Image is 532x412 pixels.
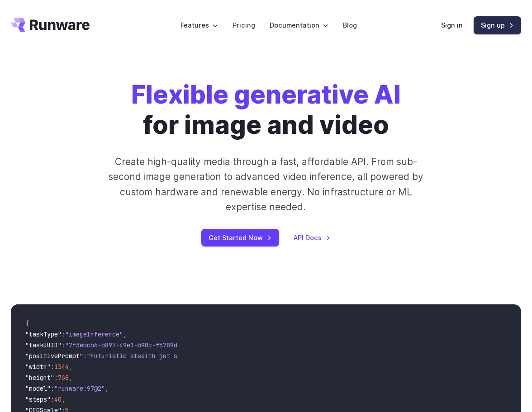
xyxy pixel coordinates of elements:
label: Documentation [270,20,328,30]
label: Features [180,20,218,30]
span: "Futuristic stealth jet streaking through a neon-lit cityscape with glowing purple exhaust" [87,352,416,360]
a: Sign in [441,20,463,30]
span: "steps" [25,395,51,403]
span: , [62,395,65,403]
span: "taskUUID" [25,341,62,349]
a: Blog [343,20,357,30]
span: 1344 [54,363,69,371]
span: : [51,363,54,371]
span: : [62,341,65,349]
h1: for image and video [131,80,401,140]
span: { [25,319,29,327]
a: Pricing [233,20,255,30]
span: "positivePrompt" [25,352,83,360]
a: Get Started Now [201,229,279,246]
span: , [69,363,72,371]
span: : [62,330,65,338]
span: "taskType" [25,330,62,338]
span: : [51,395,54,403]
a: Go to / [11,18,90,32]
span: "runware:97@2" [54,384,105,393]
a: Sign up [474,16,521,34]
a: API Docs [294,232,331,243]
span: "model" [25,384,51,393]
strong: Flexible generative AI [131,79,401,109]
span: 768 [58,374,69,382]
span: "imageInference" [65,330,123,338]
span: , [69,374,72,382]
span: "width" [25,363,51,371]
span: "height" [25,374,54,382]
span: 40 [54,395,62,403]
span: : [54,374,58,382]
span: , [123,330,127,338]
span: "7f3ebcb6-b897-49e1-b98c-f5789d2d40d7" [65,341,203,349]
span: : [83,352,87,360]
p: Create high-quality media through a fast, affordable API. From sub-second image generation to adv... [103,154,429,214]
span: : [51,384,54,393]
span: , [105,384,109,393]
